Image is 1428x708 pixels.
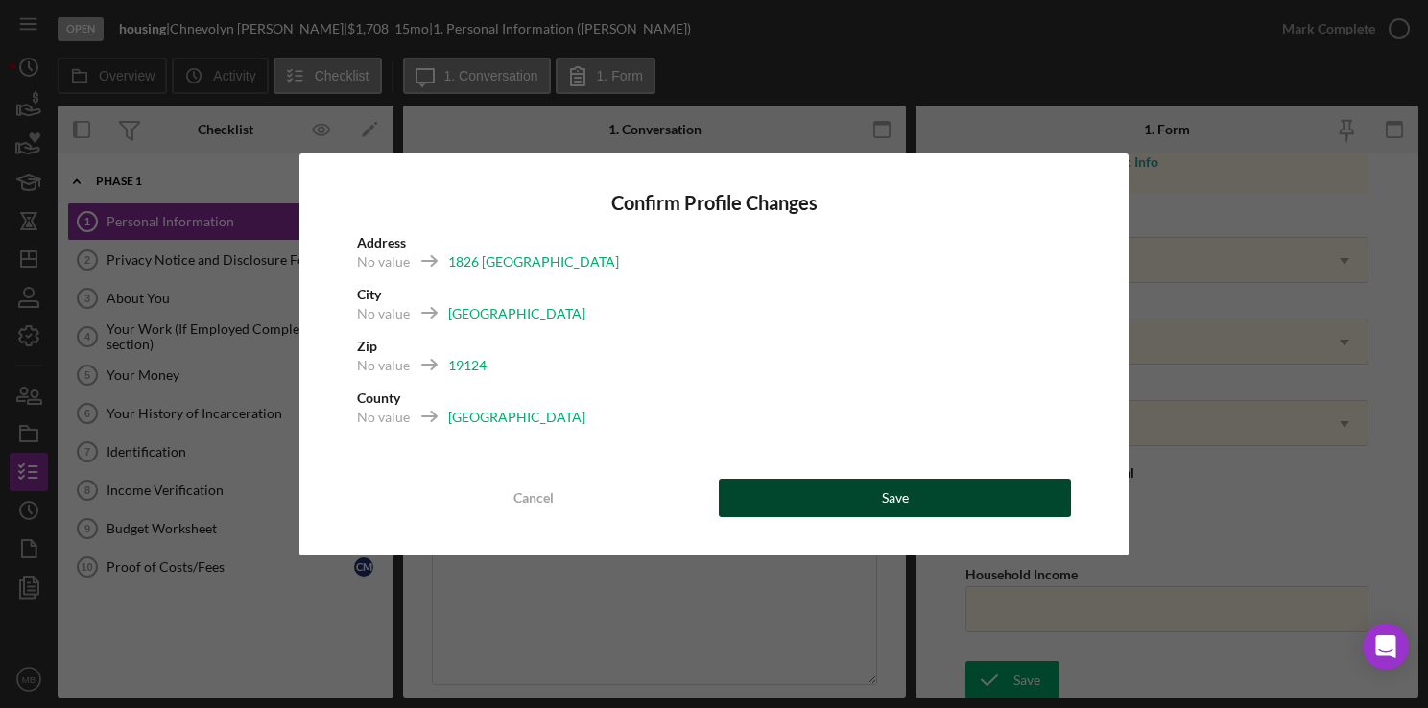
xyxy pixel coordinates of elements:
[357,286,381,302] b: City
[357,479,709,517] button: Cancel
[448,304,585,323] div: [GEOGRAPHIC_DATA]
[882,479,909,517] div: Save
[513,479,554,517] div: Cancel
[357,304,410,323] div: No value
[357,338,377,354] b: Zip
[1363,624,1409,670] div: Open Intercom Messenger
[357,252,410,271] div: No value
[719,479,1071,517] button: Save
[357,234,406,250] b: Address
[357,192,1071,214] h4: Confirm Profile Changes
[448,356,487,375] div: 19124
[357,389,400,406] b: County
[357,408,410,427] div: No value
[448,408,585,427] div: [GEOGRAPHIC_DATA]
[448,252,619,271] div: 1826 [GEOGRAPHIC_DATA]
[357,356,410,375] div: No value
